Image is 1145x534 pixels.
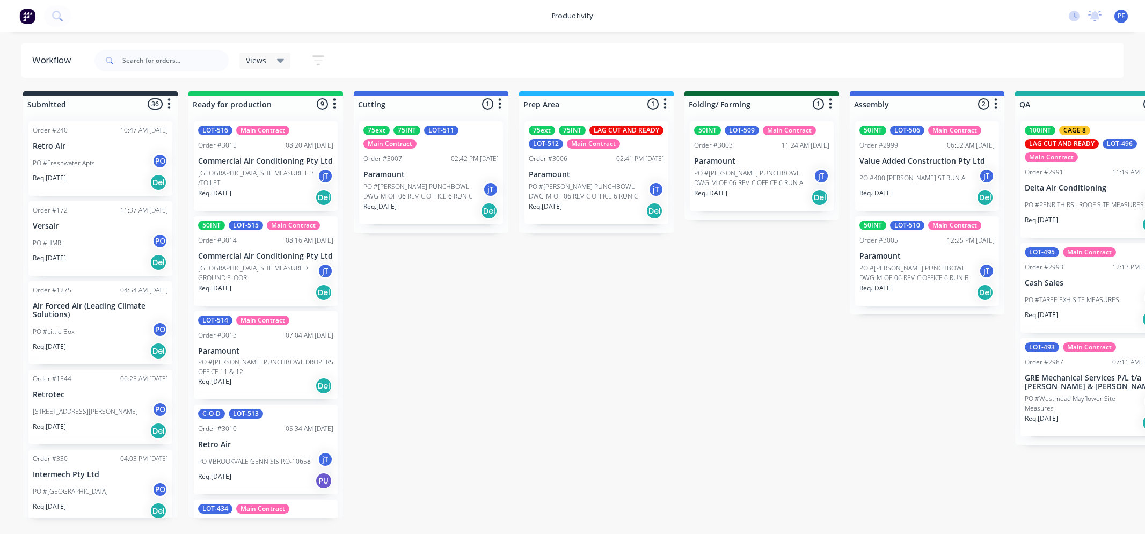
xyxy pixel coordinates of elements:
div: CAGE 8 [1059,126,1090,135]
p: Versair [33,222,168,231]
div: Order #127504:54 AM [DATE]Air Forced Air (Leading Climate Solutions)PO #Little BoxPOReq.[DATE]Del [28,281,172,365]
div: Order #1275 [33,286,71,295]
div: LOT-513 [229,409,263,419]
p: Paramount [694,157,829,166]
p: PO #BROOKVALE GENNISIS P.O-10658 [198,457,311,466]
div: 11:24 AM [DATE] [782,141,829,150]
p: Req. [DATE] [1025,215,1058,225]
div: Order #172 [33,206,68,215]
div: Del [480,202,498,220]
div: Order #3003 [694,141,733,150]
div: LOT-493 [1025,342,1059,352]
div: PO [152,233,168,249]
div: LOT-512 [529,139,563,149]
p: Paramount [529,170,664,179]
img: Factory [19,8,35,24]
div: Del [150,254,167,271]
p: Retro Air [198,440,333,449]
div: 02:41 PM [DATE] [616,154,664,164]
div: Order #3013 [198,331,237,340]
div: Main Contract [236,316,289,325]
div: jT [483,181,499,197]
p: PO #Little Box [33,327,75,337]
div: Del [315,189,332,206]
div: Del [150,502,167,520]
div: jT [317,451,333,467]
div: Order #17211:37 AM [DATE]VersairPO #HMRIPOReq.[DATE]Del [28,201,172,276]
div: 75ext [363,126,390,135]
div: Order #2991 [1025,167,1063,177]
p: PO #400 [PERSON_NAME] ST RUN A [859,173,965,183]
div: LOT-516Main ContractOrder #301508:20 AM [DATE]Commercial Air Conditioning Pty Ltd[GEOGRAPHIC_DATA... [194,121,338,211]
div: Del [646,202,663,220]
div: 04:54 AM [DATE] [120,286,168,295]
div: 75ext [529,126,555,135]
div: 50INTLOT-509Main ContractOrder #300311:24 AM [DATE]ParamountPO #[PERSON_NAME] PUNCHBOWL DWG-M-OF-... [690,121,834,211]
div: Main Contract [1063,342,1116,352]
div: PO [152,321,168,338]
p: PO #Freshwater Apts [33,158,95,168]
div: PO [152,481,168,498]
div: Order #33004:03 PM [DATE]Intermech Pty LtdPO #[GEOGRAPHIC_DATA]POReq.[DATE]Del [28,450,172,524]
div: 75ext75INTLOT-511Main ContractOrder #300702:42 PM [DATE]ParamountPO #[PERSON_NAME] PUNCHBOWL DWG-... [359,121,503,224]
div: 75INT [559,126,586,135]
p: PO #[PERSON_NAME] PUNCHBOWL DROPERS OFFICE 11 & 12 [198,357,333,377]
p: [GEOGRAPHIC_DATA] SITE MEASURED GROUND FLOOR [198,264,317,283]
div: Main Contract [236,504,289,514]
p: Intermech Pty Ltd [33,470,168,479]
div: 50INTLOT-510Main ContractOrder #300512:25 PM [DATE]ParamountPO #[PERSON_NAME] PUNCHBOWL DWG-M-OF-... [855,216,999,306]
div: Del [150,422,167,440]
div: 02:42 PM [DATE] [451,154,499,164]
div: Del [315,377,332,394]
div: LOT-434 [198,504,232,514]
p: [GEOGRAPHIC_DATA] SITE MEASURE L-3 /TOILET [198,169,317,188]
div: PO [152,401,168,418]
div: 50INT [859,126,886,135]
div: C-O-DLOT-513Order #301005:34 AM [DATE]Retro AirPO #BROOKVALE GENNISIS P.O-10658jTReq.[DATE]PU [194,405,338,494]
p: Retrotec [33,390,168,399]
div: 50INTLOT-506Main ContractOrder #299906:52 AM [DATE]Value Added Construction Pty LtdPO #400 [PERSO... [855,121,999,211]
div: 12:25 PM [DATE] [947,236,995,245]
p: Req. [DATE] [859,188,893,198]
div: Order #1344 [33,374,71,384]
div: Del [315,284,332,301]
div: jT [979,168,995,184]
div: Del [976,284,994,301]
p: Value Added Construction Pty Ltd [859,157,995,166]
p: Req. [DATE] [33,253,66,263]
div: LOT-509 [725,126,759,135]
div: Main Contract [363,139,417,149]
div: 10:47 AM [DATE] [120,126,168,135]
span: Views [246,55,266,66]
div: Main Contract [763,126,816,135]
p: PO #[PERSON_NAME] PUNCHBOWL DWG-M-OF-06 REV-C OFFICE 6 RUN A [694,169,813,188]
div: productivity [546,8,599,24]
p: Req. [DATE] [33,173,66,183]
div: Order #3007 [363,154,402,164]
p: Req. [DATE] [33,422,66,431]
div: Main Contract [1063,247,1116,257]
div: Order #2987 [1025,357,1063,367]
span: PF [1118,11,1125,21]
p: Req. [DATE] [529,202,562,211]
div: Main Contract [928,221,981,230]
p: Commercial Air Conditioning Pty Ltd [198,157,333,166]
input: Search for orders... [122,50,229,71]
div: PU [315,472,332,489]
p: PO #[PERSON_NAME] PUNCHBOWL DWG-M-OF-06 REV-C OFFICE 6 RUN C [363,182,483,201]
p: Retro Air [33,142,168,151]
div: 100INT [1025,126,1055,135]
div: Del [150,174,167,191]
div: Order #330 [33,454,68,464]
div: LOT-514 [198,316,232,325]
div: Del [150,342,167,360]
div: LOT-496 [1103,139,1137,149]
div: 07:04 AM [DATE] [286,331,333,340]
div: LOT-514Main ContractOrder #301307:04 AM [DATE]ParamountPO #[PERSON_NAME] PUNCHBOWL DROPERS OFFICE... [194,311,338,400]
div: LOT-515 [229,221,263,230]
div: 50INT [694,126,721,135]
div: Main Contract [1025,152,1078,162]
p: PO #Westmead Mayflower Site Measures [1025,394,1144,413]
p: Commercial Air Conditioning Pty Ltd [198,252,333,261]
p: [STREET_ADDRESS][PERSON_NAME] [33,407,138,416]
